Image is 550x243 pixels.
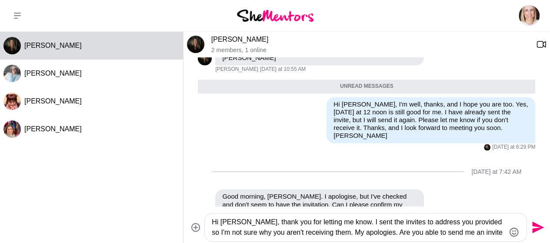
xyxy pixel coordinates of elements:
a: [PERSON_NAME] [211,36,269,43]
div: Marisse van den Berg [3,37,21,54]
span: [PERSON_NAME] [24,70,82,77]
div: Bianca [3,120,21,138]
div: Unread messages [198,80,535,93]
p: 2 members , 1 online [211,47,529,54]
div: [DATE] at 7:42 AM [471,168,521,176]
img: B [3,120,21,138]
time: 2025-09-23T08:29:25.235Z [492,144,535,151]
button: Send [527,218,547,237]
textarea: Type your message [212,217,505,238]
img: Emily Burnham [519,5,540,26]
time: 2025-09-23T00:55:51.698Z [260,66,306,73]
span: [PERSON_NAME] [24,125,82,133]
div: Marisse van den Berg [187,36,204,53]
img: M [3,37,21,54]
img: B [3,65,21,82]
img: She Mentors Logo [237,10,313,21]
img: M [3,93,21,110]
span: [PERSON_NAME] [24,42,82,49]
div: Mel Stibbs [3,93,21,110]
div: Marisse van den Berg [484,144,490,150]
div: Marisse van den Berg [198,51,212,65]
span: [PERSON_NAME] [24,97,82,105]
p: Good morning, [PERSON_NAME]. I apologise, but I've checked and don't seem to have the invitation.... [222,193,417,216]
span: [PERSON_NAME] [215,66,258,73]
img: M [187,36,204,53]
div: Becky Smith [3,65,21,82]
img: M [484,144,490,150]
p: Hi [PERSON_NAME], I'm well, thanks, and I hope you are too. Yes, [DATE] at 12 noon is still good ... [333,100,528,140]
button: Emoji picker [509,227,519,237]
img: M [198,51,212,65]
